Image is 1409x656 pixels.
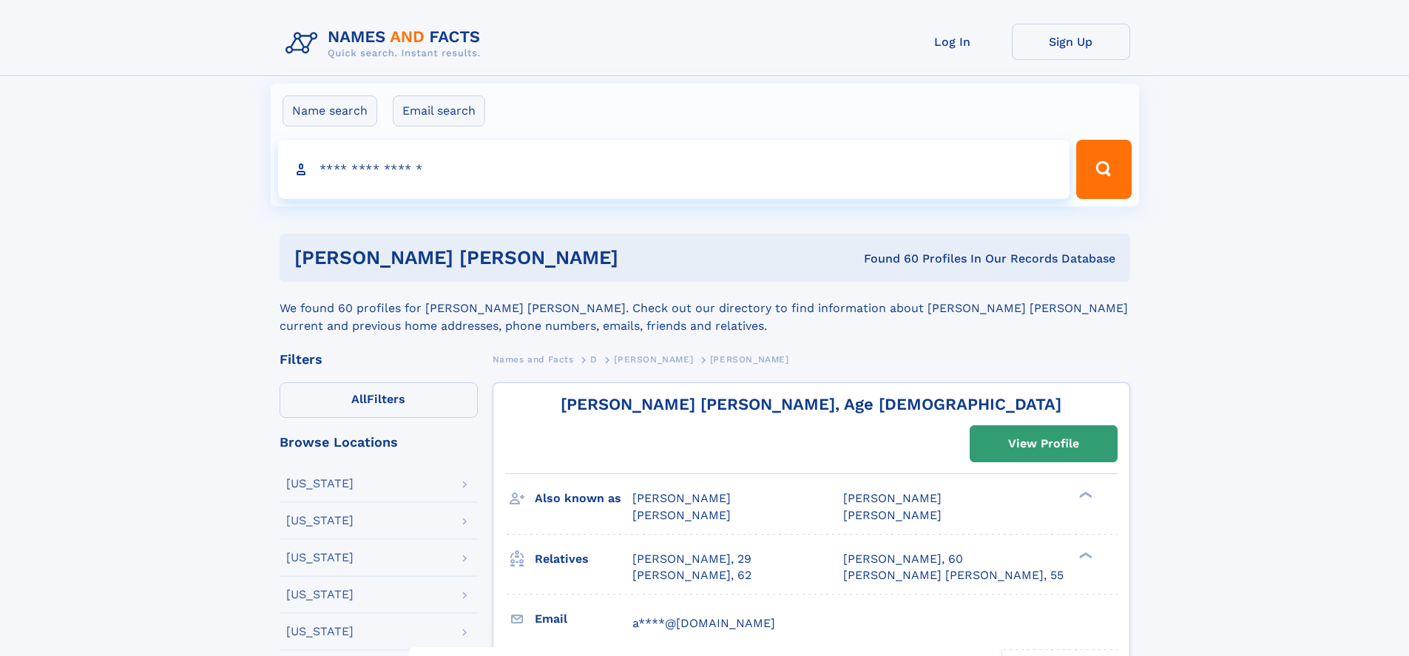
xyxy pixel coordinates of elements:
[280,436,478,449] div: Browse Locations
[741,251,1115,267] div: Found 60 Profiles In Our Records Database
[590,354,598,365] span: D
[294,248,741,267] h1: [PERSON_NAME] [PERSON_NAME]
[710,354,789,365] span: [PERSON_NAME]
[843,491,942,505] span: [PERSON_NAME]
[286,478,354,490] div: [US_STATE]
[286,515,354,527] div: [US_STATE]
[632,567,751,584] a: [PERSON_NAME], 62
[280,353,478,366] div: Filters
[893,24,1012,60] a: Log In
[1076,140,1131,199] button: Search Button
[632,491,731,505] span: [PERSON_NAME]
[632,508,731,522] span: [PERSON_NAME]
[278,140,1070,199] input: search input
[970,426,1117,461] a: View Profile
[535,486,632,511] h3: Also known as
[280,282,1130,335] div: We found 60 profiles for [PERSON_NAME] [PERSON_NAME]. Check out our directory to find information...
[393,95,485,126] label: Email search
[286,589,354,601] div: [US_STATE]
[632,551,751,567] a: [PERSON_NAME], 29
[280,382,478,418] label: Filters
[843,551,963,567] a: [PERSON_NAME], 60
[535,547,632,572] h3: Relatives
[280,24,493,64] img: Logo Names and Facts
[614,354,693,365] span: [PERSON_NAME]
[1075,550,1093,560] div: ❯
[843,567,1064,584] a: [PERSON_NAME] [PERSON_NAME], 55
[1008,427,1079,461] div: View Profile
[351,392,367,406] span: All
[535,606,632,632] h3: Email
[1012,24,1130,60] a: Sign Up
[614,350,693,368] a: [PERSON_NAME]
[843,508,942,522] span: [PERSON_NAME]
[286,552,354,564] div: [US_STATE]
[1075,490,1093,500] div: ❯
[286,626,354,638] div: [US_STATE]
[561,395,1061,413] a: [PERSON_NAME] [PERSON_NAME], Age [DEMOGRAPHIC_DATA]
[590,350,598,368] a: D
[283,95,377,126] label: Name search
[493,350,574,368] a: Names and Facts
